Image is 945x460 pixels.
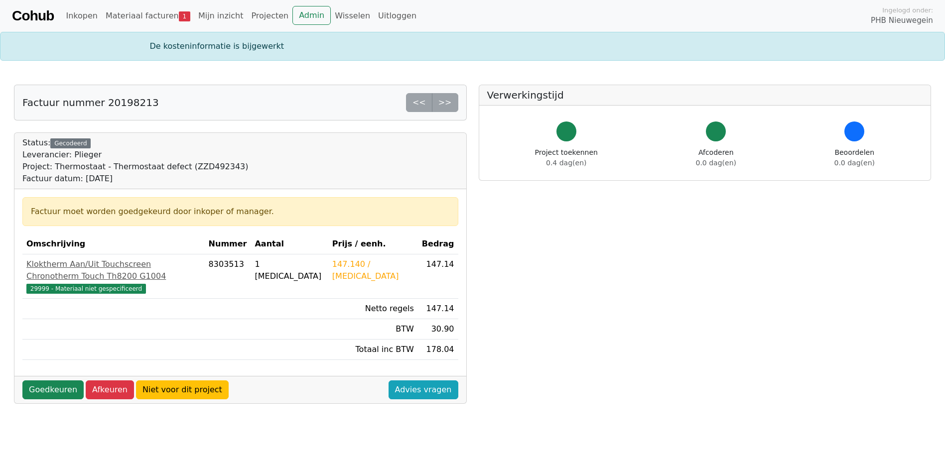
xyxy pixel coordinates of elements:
span: 0.0 dag(en) [834,159,875,167]
a: Wisselen [331,6,374,26]
a: Admin [292,6,331,25]
a: Afkeuren [86,380,134,399]
div: Project toekennen [535,147,598,168]
div: Factuur moet worden goedgekeurd door inkoper of manager. [31,206,450,218]
div: 1 [MEDICAL_DATA] [255,258,324,282]
div: 147.140 / [MEDICAL_DATA] [332,258,414,282]
a: Mijn inzicht [194,6,248,26]
div: Status: [22,137,249,185]
a: Projecten [247,6,292,26]
td: BTW [328,319,418,340]
span: 0.0 dag(en) [696,159,736,167]
div: Factuur datum: [DATE] [22,173,249,185]
td: 30.90 [418,319,458,340]
span: 0.4 dag(en) [546,159,586,167]
a: Kloktherm Aan/Uit Touchscreen Chronotherm Touch Th8200 G100429999 - Materiaal niet gespecificeerd [26,258,201,294]
span: 29999 - Materiaal niet gespecificeerd [26,284,146,294]
a: Niet voor dit project [136,380,229,399]
div: Kloktherm Aan/Uit Touchscreen Chronotherm Touch Th8200 G1004 [26,258,201,282]
td: 178.04 [418,340,458,360]
div: Afcoderen [696,147,736,168]
div: Gecodeerd [50,138,91,148]
a: Advies vragen [389,380,458,399]
a: Inkopen [62,6,101,26]
span: Ingelogd onder: [882,5,933,15]
h5: Verwerkingstijd [487,89,923,101]
div: Project: Thermostaat - Thermostaat defect (ZZD492343) [22,161,249,173]
a: Cohub [12,4,54,28]
td: Netto regels [328,299,418,319]
div: Leverancier: Plieger [22,149,249,161]
th: Aantal [251,234,328,254]
div: Beoordelen [834,147,875,168]
div: De kosteninformatie is bijgewerkt [144,40,802,52]
h5: Factuur nummer 20198213 [22,97,159,109]
th: Bedrag [418,234,458,254]
th: Prijs / eenh. [328,234,418,254]
a: Uitloggen [374,6,420,26]
td: 147.14 [418,299,458,319]
td: 147.14 [418,254,458,299]
td: Totaal inc BTW [328,340,418,360]
th: Omschrijving [22,234,205,254]
td: 8303513 [205,254,251,299]
th: Nummer [205,234,251,254]
a: Materiaal facturen1 [102,6,194,26]
a: Goedkeuren [22,380,84,399]
span: 1 [179,11,190,21]
span: PHB Nieuwegein [871,15,933,26]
